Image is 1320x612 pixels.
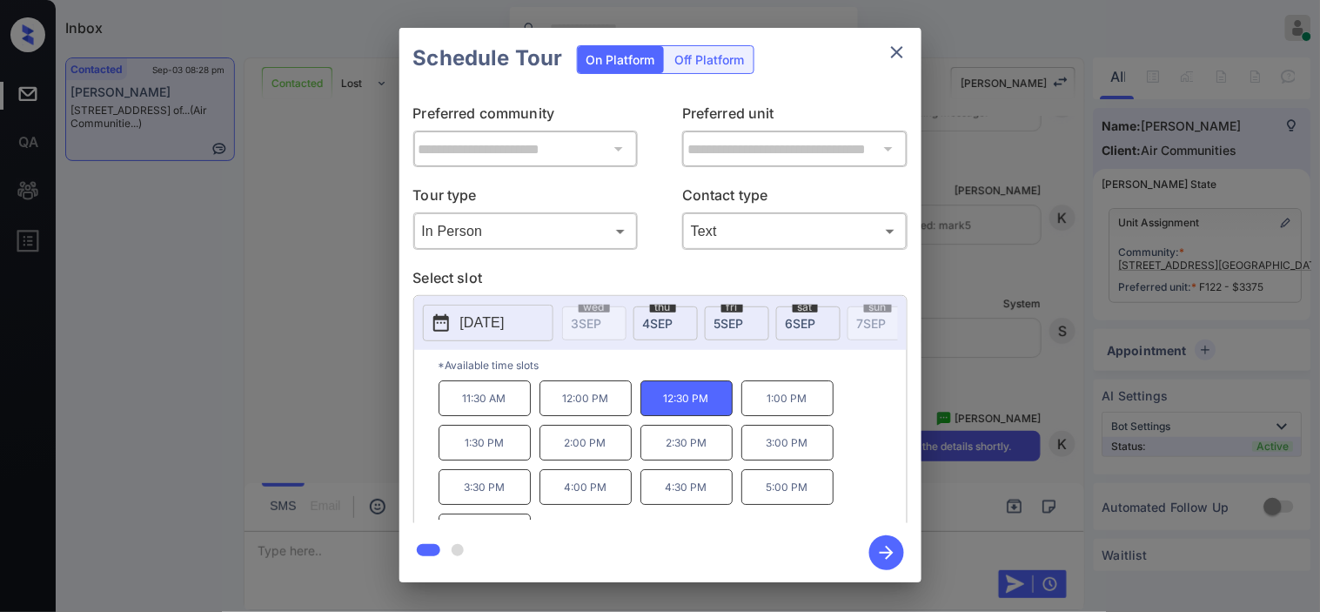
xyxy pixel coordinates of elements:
[539,380,632,416] p: 12:00 PM
[439,469,531,505] p: 3:30 PM
[633,306,698,340] div: date-select
[399,28,577,89] h2: Schedule Tour
[741,469,834,505] p: 5:00 PM
[786,316,816,331] span: 6 SEP
[714,316,744,331] span: 5 SEP
[439,350,907,380] p: *Available time slots
[859,530,915,575] button: btn-next
[705,306,769,340] div: date-select
[721,302,743,313] span: fri
[539,469,632,505] p: 4:00 PM
[741,425,834,461] p: 3:00 PM
[687,217,903,245] div: Text
[682,185,908,212] p: Contact type
[682,103,908,131] p: Preferred unit
[413,103,639,131] p: Preferred community
[640,380,733,416] p: 12:30 PM
[776,306,841,340] div: date-select
[418,217,634,245] div: In Person
[793,302,818,313] span: sat
[667,46,754,73] div: Off Platform
[423,305,553,341] button: [DATE]
[539,425,632,461] p: 2:00 PM
[643,316,673,331] span: 4 SEP
[413,267,908,295] p: Select slot
[439,514,531,549] p: 5:30 PM
[880,35,915,70] button: close
[578,46,664,73] div: On Platform
[640,469,733,505] p: 4:30 PM
[439,425,531,461] p: 1:30 PM
[439,380,531,416] p: 11:30 AM
[413,185,639,212] p: Tour type
[650,302,676,313] span: thu
[640,425,733,461] p: 2:30 PM
[741,380,834,416] p: 1:00 PM
[460,313,505,333] p: [DATE]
